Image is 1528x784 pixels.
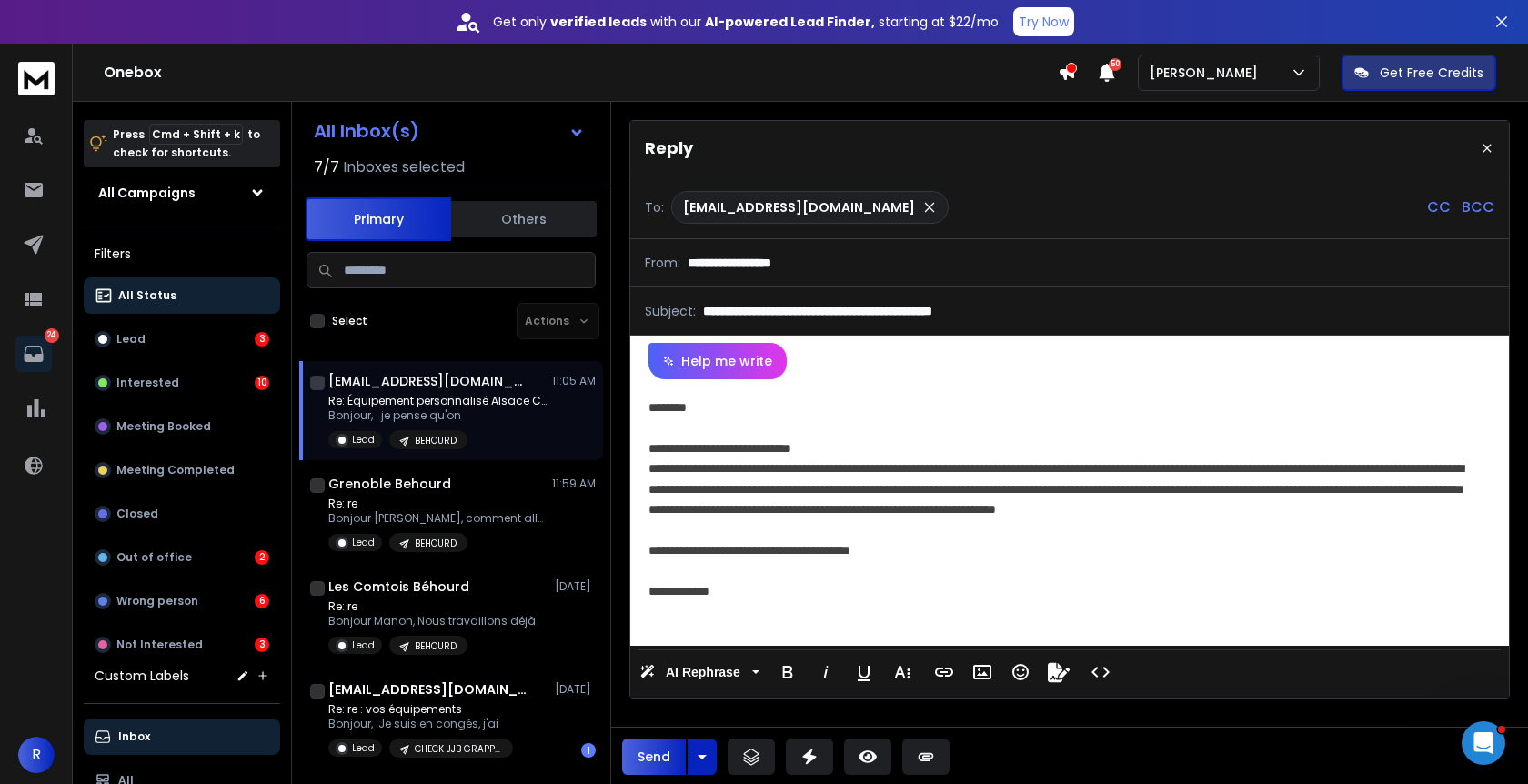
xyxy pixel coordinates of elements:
p: Lead [352,433,375,447]
p: CHECK JJB GRAPP MMA [415,742,502,756]
h3: Custom Labels [95,667,189,685]
p: Lead [352,741,375,755]
button: All Inbox(s) [299,113,599,149]
button: All Campaigns [84,175,280,211]
img: logo [18,62,55,95]
div: 2 [255,550,269,565]
button: More Text [885,654,920,690]
button: Meeting Booked [84,408,280,445]
button: R [18,737,55,773]
h1: Les Comtois Béhourd [328,578,469,596]
button: Help me write [648,343,787,379]
p: BEHOURD [415,434,457,447]
button: Bold (⌘B) [770,654,805,690]
p: Re: re : vos équipements [328,702,513,717]
p: Bonjour [PERSON_NAME], comment allez-vous ? [328,511,547,526]
strong: verified leads [550,13,647,31]
button: Not Interested3 [84,627,280,663]
p: BEHOURD [415,537,457,550]
h3: Inboxes selected [343,156,465,178]
div: 3 [255,332,269,347]
h1: [EMAIL_ADDRESS][DOMAIN_NAME] [328,680,528,699]
div: 3 [255,638,269,652]
button: Code View [1083,654,1118,690]
p: Wrong person [116,594,198,608]
div: 6 [255,594,269,608]
button: All Status [84,277,280,314]
p: [DATE] [555,579,596,594]
div: 1 [581,743,596,758]
button: Send [622,739,686,775]
p: Try Now [1019,13,1069,31]
button: Lead3 [84,321,280,357]
button: Emoticons [1003,654,1038,690]
p: Bonjour, Je suis en congés, j'ai [328,717,513,731]
button: Others [451,199,597,239]
p: CC [1427,196,1451,218]
h1: All Campaigns [98,184,196,202]
span: 50 [1109,58,1121,71]
button: Try Now [1013,7,1074,36]
p: [PERSON_NAME] [1150,64,1265,82]
p: Re: re [328,599,536,614]
p: BEHOURD [415,639,457,653]
h1: [EMAIL_ADDRESS][DOMAIN_NAME] [328,372,528,390]
p: Get only with our starting at $22/mo [493,13,999,31]
p: Out of office [116,550,192,565]
p: Reply [645,136,693,161]
button: Insert Image (⌘P) [965,654,1000,690]
iframe: Intercom live chat [1462,721,1505,765]
p: [EMAIL_ADDRESS][DOMAIN_NAME] [683,198,915,216]
p: Not Interested [116,638,203,652]
p: Lead [352,536,375,549]
p: 11:59 AM [552,477,596,491]
p: Closed [116,507,158,521]
p: Lead [116,332,146,347]
h1: Onebox [104,62,1058,84]
button: Get Free Credits [1342,55,1496,91]
p: Get Free Credits [1380,64,1483,82]
button: Italic (⌘I) [809,654,843,690]
label: Select [332,314,367,328]
p: BCC [1462,196,1494,218]
p: Meeting Completed [116,463,235,477]
p: Bonjour Manon, Nous travaillons déjà [328,614,536,628]
button: AI Rephrase [636,654,763,690]
p: [DATE] [555,682,596,697]
button: Closed [84,496,280,532]
button: Underline (⌘U) [847,654,881,690]
p: Press to check for shortcuts. [113,126,260,162]
a: 24 [15,336,52,372]
button: Signature [1041,654,1076,690]
span: AI Rephrase [662,665,744,680]
p: B‌onjour, je pense qu'on [328,408,547,423]
strong: AI-powered Lead Finder, [705,13,875,31]
p: To: [645,198,664,216]
p: Inbox [118,729,150,744]
h1: All Inbox(s) [314,122,419,140]
button: Meeting Completed [84,452,280,488]
h1: Grenoble Behourd [328,475,451,493]
button: Interested10 [84,365,280,401]
button: Inbox [84,719,280,755]
p: From: [645,254,680,272]
button: Primary [306,197,451,241]
button: Out of office2 [84,539,280,576]
button: Insert Link (⌘K) [927,654,961,690]
p: 11:05 AM [552,374,596,388]
p: 24 [45,328,59,343]
p: Meeting Booked [116,419,211,434]
p: Re: Équipement personnalisé Alsace Combat [328,394,547,408]
span: Cmd + Shift + k [149,124,243,145]
p: Lead [352,638,375,652]
p: All Status [118,288,176,303]
h3: Filters [84,241,280,266]
span: 7 / 7 [314,156,339,178]
button: Wrong person6 [84,583,280,619]
p: Interested [116,376,179,390]
p: Subject: [645,302,696,320]
div: 10 [255,376,269,390]
p: Re: re [328,497,547,511]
